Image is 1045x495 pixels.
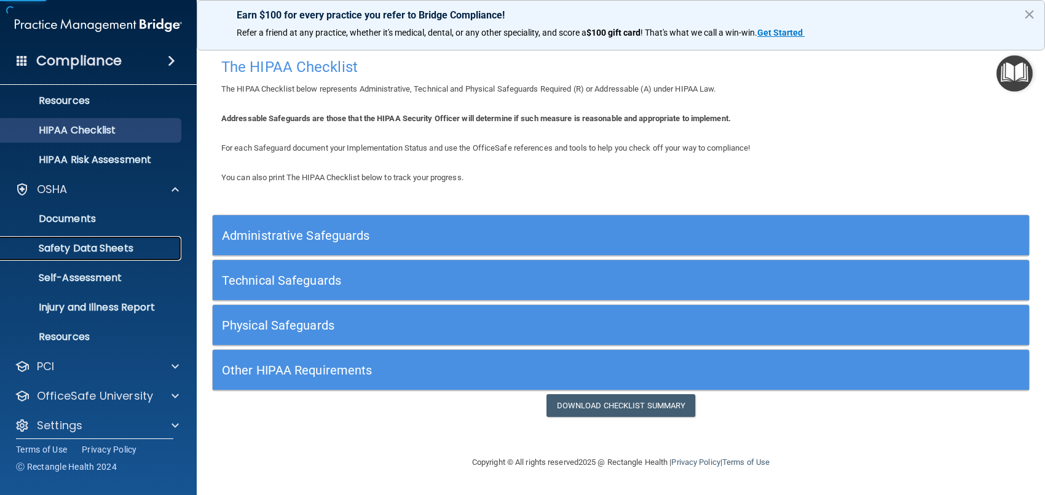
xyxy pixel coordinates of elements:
strong: Get Started [757,28,803,38]
a: Download Checklist Summary [546,394,696,417]
strong: $100 gift card [586,28,641,38]
p: PCI [37,359,54,374]
a: OSHA [15,182,179,197]
a: Terms of Use [16,443,67,456]
p: Resources [8,95,176,107]
span: Ⓒ Rectangle Health 2024 [16,461,117,473]
div: Copyright © All rights reserved 2025 @ Rectangle Health | | [396,443,845,482]
p: Self-Assessment [8,272,176,284]
span: You can also print The HIPAA Checklist below to track your progress. [221,173,463,182]
h5: Administrative Safeguards [222,229,816,242]
a: Privacy Policy [82,443,137,456]
button: Open Resource Center [996,55,1033,92]
p: OfficeSafe University [37,389,153,403]
p: Resources [8,331,176,343]
a: Get Started [757,28,805,38]
h5: Physical Safeguards [222,319,816,332]
p: HIPAA Risk Assessment [8,154,176,166]
button: Close [1023,4,1035,24]
h5: Other HIPAA Requirements [222,363,816,377]
b: Addressable Safeguards are those that the HIPAA Security Officer will determine if such measure i... [221,114,731,123]
img: PMB logo [15,13,182,38]
p: Settings [37,418,82,433]
p: Documents [8,213,176,225]
span: For each Safeguard document your Implementation Status and use the OfficeSafe references and tool... [221,143,750,152]
span: ! That's what we call a win-win. [641,28,757,38]
a: Terms of Use [722,457,770,467]
h5: Technical Safeguards [222,274,816,287]
p: Earn $100 for every practice you refer to Bridge Compliance! [237,9,1005,21]
a: OfficeSafe University [15,389,179,403]
a: Settings [15,418,179,433]
p: HIPAA Checklist [8,124,176,137]
a: Privacy Policy [671,457,720,467]
h4: The HIPAA Checklist [221,59,1020,75]
p: Injury and Illness Report [8,301,176,314]
h4: Compliance [36,52,122,69]
p: Safety Data Sheets [8,242,176,255]
span: The HIPAA Checklist below represents Administrative, Technical and Physical Safeguards Required (... [221,84,716,93]
p: OSHA [37,182,68,197]
span: Refer a friend at any practice, whether it's medical, dental, or any other speciality, and score a [237,28,586,38]
a: PCI [15,359,179,374]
